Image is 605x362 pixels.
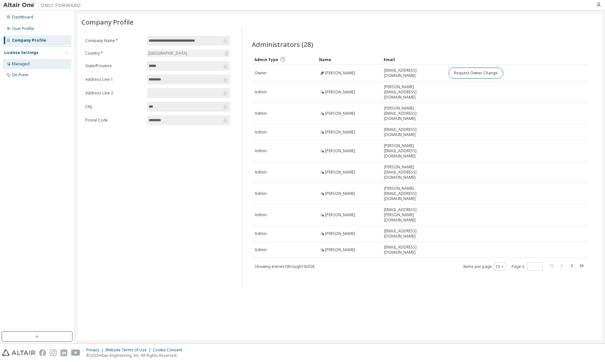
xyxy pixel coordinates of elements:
span: [EMAIL_ADDRESS][DOMAIN_NAME] [384,229,443,239]
label: Postal Code [85,118,143,123]
span: Admin [255,170,267,175]
span: [PERSON_NAME][EMAIL_ADDRESS][DOMAIN_NAME] [384,84,443,100]
div: Dashboard [12,15,33,20]
img: Altair One [3,2,84,8]
span: [PERSON_NAME] [325,111,355,116]
span: Company Profile [81,17,133,27]
span: [PERSON_NAME][EMAIL_ADDRESS][DOMAIN_NAME] [384,143,443,159]
span: [EMAIL_ADDRESS][DOMAIN_NAME] [384,68,443,78]
div: Email [384,54,443,65]
button: Request Owner Change [449,68,503,79]
div: User Profile [12,26,34,31]
label: Address Line 1 [85,77,143,82]
button: 10 [495,264,504,269]
span: [PERSON_NAME] [325,212,355,218]
span: [PERSON_NAME] [325,231,355,236]
span: Admin [255,130,267,135]
span: Admin Type [254,57,278,62]
span: [PERSON_NAME] [325,130,355,135]
span: Showing entries 1 through 10 of 28 [255,264,314,269]
span: Admin [255,231,267,236]
div: [GEOGRAPHIC_DATA] [147,50,188,57]
label: Company Name [85,38,143,43]
span: [EMAIL_ADDRESS][PERSON_NAME][DOMAIN_NAME] [384,207,443,223]
span: Admin [255,191,267,196]
span: [PERSON_NAME] [325,70,355,76]
label: City [85,104,143,109]
div: License Settings [4,50,38,55]
div: Name [319,54,378,65]
img: youtube.svg [71,349,80,356]
img: instagram.svg [50,349,57,356]
span: [PERSON_NAME] [325,148,355,154]
div: [GEOGRAPHIC_DATA] [147,49,230,57]
label: Address Line 2 [85,90,143,96]
span: Administrators (28) [252,40,313,49]
span: Owner [255,70,267,76]
span: Admin [255,212,267,218]
span: [EMAIL_ADDRESS][DOMAIN_NAME] [384,245,443,255]
span: [PERSON_NAME][EMAIL_ADDRESS][DOMAIN_NAME] [384,106,443,121]
p: © 2025 Altair Engineering, Inc. All Rights Reserved. [86,353,186,358]
img: facebook.svg [39,349,46,356]
span: Admin [255,148,267,154]
img: linkedin.svg [60,349,67,356]
span: [PERSON_NAME] [325,247,355,252]
span: [EMAIL_ADDRESS][DOMAIN_NAME] [384,127,443,137]
span: Page n. [512,262,543,271]
span: [PERSON_NAME][EMAIL_ADDRESS][DOMAIN_NAME] [384,186,443,201]
span: Items per page [463,262,506,271]
span: Admin [255,111,267,116]
div: Privacy [86,347,105,353]
span: Admin [255,90,267,95]
span: [PERSON_NAME] [325,191,355,196]
label: State/Province [85,63,143,69]
div: Cookie Consent [153,347,186,353]
div: Website Terms of Use [105,347,153,353]
span: [PERSON_NAME][EMAIL_ADDRESS][DOMAIN_NAME] [384,165,443,180]
span: Admin [255,247,267,252]
span: [PERSON_NAME] [325,90,355,95]
img: altair_logo.svg [2,349,35,356]
span: [PERSON_NAME] [325,170,355,175]
div: On Prem [12,72,28,78]
label: Country [85,51,143,56]
div: Managed [12,61,30,67]
div: Company Profile [12,38,46,43]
